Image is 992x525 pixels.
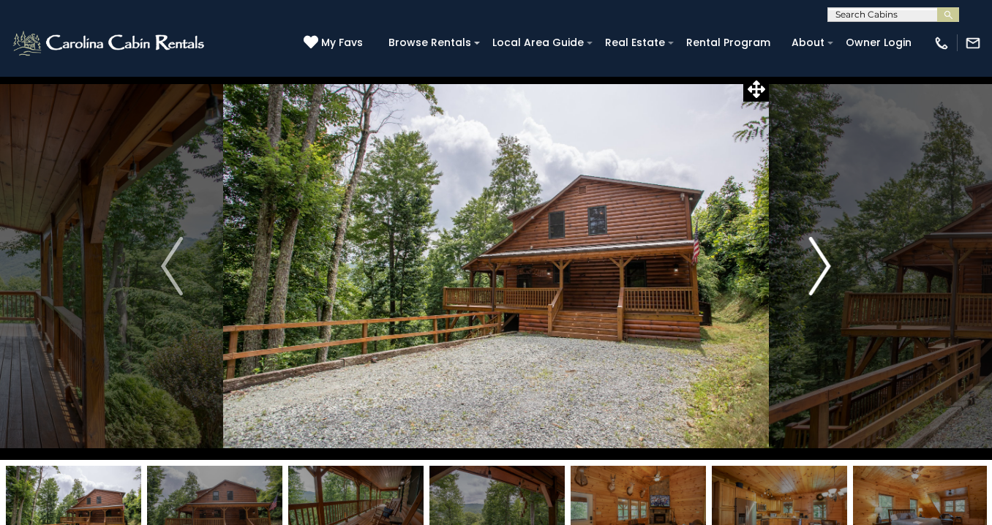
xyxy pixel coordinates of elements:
img: phone-regular-white.png [933,35,950,51]
img: White-1-2.png [11,29,208,58]
a: Owner Login [838,31,919,54]
img: mail-regular-white.png [965,35,981,51]
img: arrow [809,237,831,295]
button: Next [769,72,871,460]
img: arrow [161,237,183,295]
a: Real Estate [598,31,672,54]
a: Browse Rentals [381,31,478,54]
a: About [784,31,832,54]
span: My Favs [321,35,363,50]
button: Previous [121,72,223,460]
a: My Favs [304,35,367,51]
a: Local Area Guide [485,31,591,54]
a: Rental Program [679,31,778,54]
